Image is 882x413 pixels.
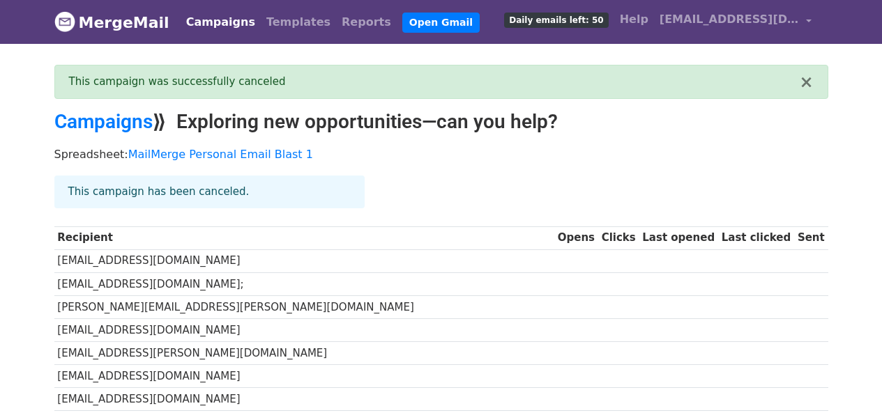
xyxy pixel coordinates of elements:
[54,176,365,208] div: This campaign has been canceled.
[54,11,75,32] img: MergeMail logo
[799,74,813,91] button: ×
[54,342,554,365] td: [EMAIL_ADDRESS][PERSON_NAME][DOMAIN_NAME]
[54,147,828,162] p: Spreadsheet:
[718,226,794,249] th: Last clicked
[181,8,261,36] a: Campaigns
[639,226,718,249] th: Last opened
[54,318,554,341] td: [EMAIL_ADDRESS][DOMAIN_NAME]
[54,295,554,318] td: [PERSON_NAME][EMAIL_ADDRESS][PERSON_NAME][DOMAIN_NAME]
[54,272,554,295] td: [EMAIL_ADDRESS][DOMAIN_NAME];
[660,11,799,28] span: [EMAIL_ADDRESS][DOMAIN_NAME]
[499,6,614,33] a: Daily emails left: 50
[794,226,828,249] th: Sent
[128,148,313,161] a: MailMerge Personal Email Blast 1
[261,8,336,36] a: Templates
[54,110,153,133] a: Campaigns
[54,226,554,249] th: Recipient
[504,13,608,28] span: Daily emails left: 50
[54,388,554,411] td: [EMAIL_ADDRESS][DOMAIN_NAME]
[54,249,554,272] td: [EMAIL_ADDRESS][DOMAIN_NAME]
[614,6,654,33] a: Help
[336,8,397,36] a: Reports
[654,6,817,38] a: [EMAIL_ADDRESS][DOMAIN_NAME]
[54,365,554,388] td: [EMAIL_ADDRESS][DOMAIN_NAME]
[598,226,639,249] th: Clicks
[69,74,800,90] div: This campaign was successfully canceled
[54,110,828,134] h2: ⟫ Exploring new opportunities—can you help?
[554,226,598,249] th: Opens
[402,13,480,33] a: Open Gmail
[54,8,169,37] a: MergeMail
